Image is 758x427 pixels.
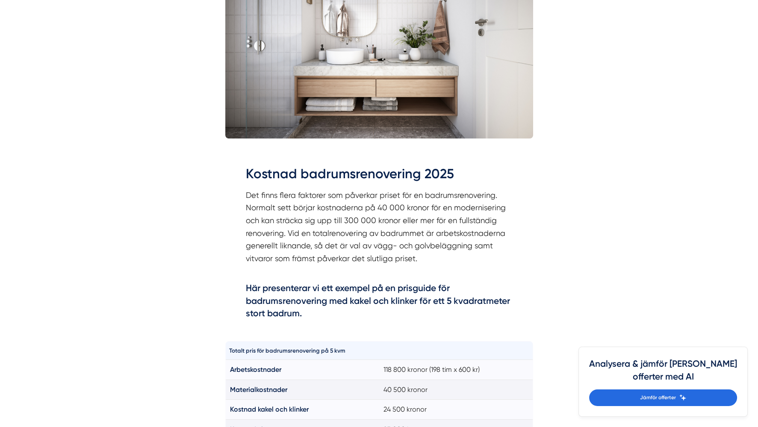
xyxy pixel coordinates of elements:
[246,282,513,322] h4: Här presenterar vi ett exempel på en prisguide för badrumsrenovering med kakel och klinker för et...
[230,405,309,413] strong: Kostnad kakel och klinker
[225,342,379,360] th: Totalt pris för badrumsrenovering på 5 kvm
[246,165,513,188] h2: Kostnad badrumsrenovering 2025
[230,365,281,374] strong: Arbetskostnader
[379,360,533,380] td: 118 800 kronor (198 tim x 600 kr)
[230,386,287,394] strong: Materialkostnader
[379,400,533,419] td: 24 500 kronor
[589,357,737,389] h4: Analysera & jämför [PERSON_NAME] offerter med AI
[589,389,737,406] a: Jämför offerter
[379,380,533,399] td: 40 500 kronor
[640,394,676,402] span: Jämför offerter
[246,189,513,278] p: Det finns flera faktorer som påverkar priset för en badrumsrenovering. Normalt sett börjar kostna...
